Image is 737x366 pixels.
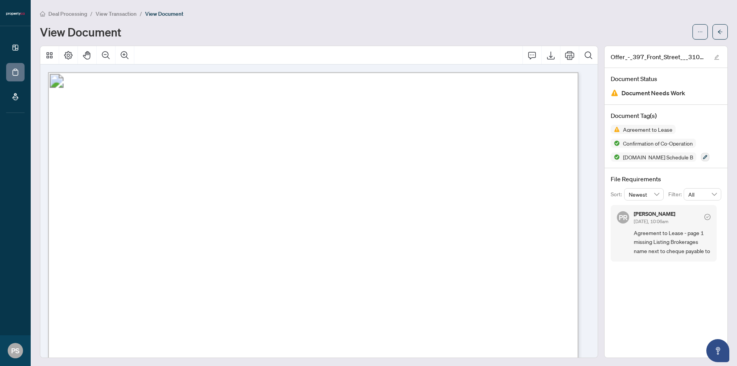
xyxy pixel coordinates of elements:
img: logo [6,12,25,16]
span: PS [11,345,20,356]
span: All [688,189,717,200]
img: Status Icon [611,139,620,148]
span: [DOMAIN_NAME] Schedule B [620,154,696,160]
span: Agreement to Lease [620,127,676,132]
span: View Document [145,10,183,17]
h5: [PERSON_NAME] [634,211,675,217]
h4: File Requirements [611,174,721,184]
p: Sort: [611,190,624,199]
span: Deal Processing [48,10,87,17]
span: home [40,11,45,17]
h1: View Document [40,26,121,38]
span: edit [714,55,719,60]
p: Filter: [668,190,684,199]
span: Offer_-_397_Front_Street___3106.pdf [611,52,707,61]
li: / [90,9,93,18]
span: arrow-left [717,29,723,35]
h4: Document Tag(s) [611,111,721,120]
li: / [140,9,142,18]
img: Document Status [611,89,618,97]
h4: Document Status [611,74,721,83]
img: Status Icon [611,152,620,162]
span: [DATE], 10:06am [634,219,668,224]
span: Confirmation of Co-Operation [620,141,696,146]
span: PR [619,212,628,223]
span: Agreement to Lease - page 1 missing Listing Brokerages name next to cheque payable to [634,229,711,255]
button: Open asap [706,339,729,362]
span: Newest [629,189,659,200]
span: View Transaction [96,10,137,17]
span: ellipsis [697,29,703,35]
img: Status Icon [611,125,620,134]
span: Document Needs Work [621,88,685,98]
span: check-circle [704,214,711,220]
